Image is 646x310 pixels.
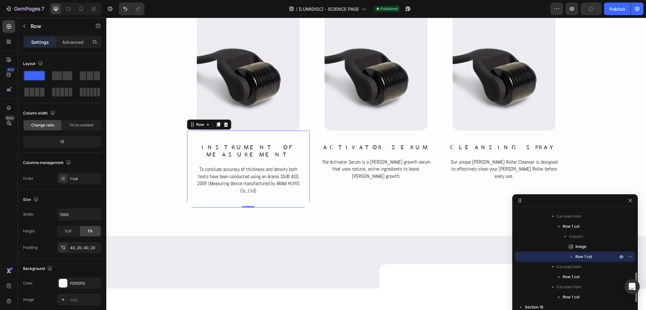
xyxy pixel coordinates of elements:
div: Width [23,212,33,217]
div: Image [23,297,34,302]
div: Layout [23,60,44,68]
div: Padding [23,245,38,250]
span: Row 1 col [563,294,579,300]
div: Color [23,280,33,286]
p: The Activator Serum is a [PERSON_NAME] growth serum that uses natural, active ingredients to boos... [215,141,324,162]
div: 450 [6,67,15,72]
span: Fit to content [70,122,93,128]
span: Image [575,243,586,250]
span: Fit [88,228,92,234]
p: Our unique [PERSON_NAME] Roller Cleanser is designed to effectively clean your [PERSON_NAME] Roll... [343,141,452,162]
div: Undo/Redo [119,3,144,15]
span: Published [380,6,398,12]
div: Beta [5,115,15,120]
span: / [296,6,297,12]
span: Carousel Item [556,284,581,290]
span: Row 1 col [575,254,592,260]
span: Carousel Item [556,213,581,219]
div: Publish [609,6,625,12]
span: Row 1 col [563,223,579,230]
p: THE ORIGINAL [296,269,437,279]
div: 12 [24,137,100,146]
h2: ACTIVATOR SERUM [215,126,325,134]
span: Carousel Item [556,264,581,270]
div: Background [23,265,54,273]
span: Row 1 col [563,274,579,280]
p: 7 [41,5,44,13]
div: FDFDFD [70,281,100,286]
div: Columns management [23,159,72,167]
iframe: Design area [106,18,646,289]
h2: CLEANSING SPRAY [343,126,453,134]
span: Full [65,228,71,234]
div: 40, 20, 40, 20 [70,245,100,251]
p: Row [31,22,84,30]
h2: instrument of measurement [87,126,197,142]
p: To conclude accuracy of thickness and density both tests have been conducted using an Aramo SG® A... [88,148,197,177]
div: Add... [70,297,100,303]
span: Column [569,233,583,240]
input: Auto [57,209,101,220]
div: 1 col [70,176,100,182]
div: Height [23,228,35,234]
p: Advanced [62,39,84,45]
div: Open Intercom Messenger [625,279,640,294]
p: Settings [31,39,49,45]
span: Change ratio [31,122,54,128]
button: 7 [3,3,47,15]
button: Publish [604,3,631,15]
div: Size [23,196,40,204]
span: [LUMIDISC] - SCIENCE PAGE [299,6,359,12]
div: Order [23,176,33,181]
div: Column width [23,109,56,118]
div: Row [89,104,99,110]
